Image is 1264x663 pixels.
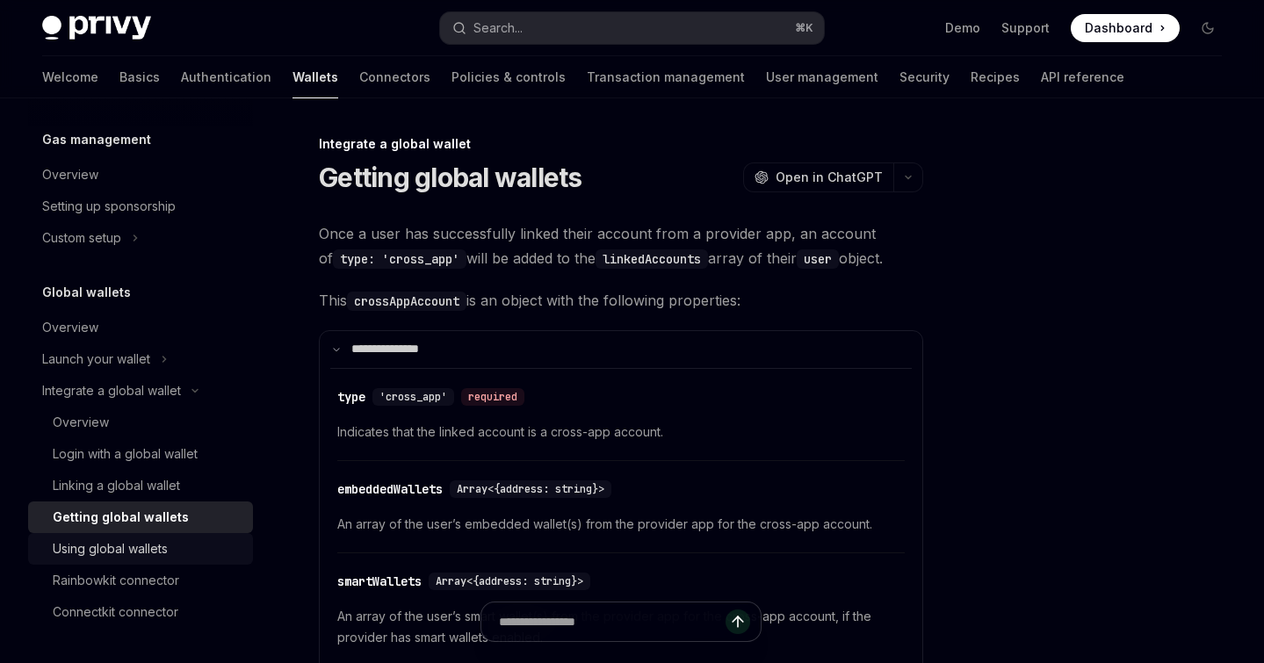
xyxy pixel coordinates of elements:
span: This is an object with the following properties: [319,288,923,313]
div: Setting up sponsorship [42,196,176,217]
a: Transaction management [587,56,745,98]
a: Demo [945,19,980,37]
a: Getting global wallets [28,501,253,533]
div: Using global wallets [53,538,168,559]
a: Using global wallets [28,533,253,565]
span: 'cross_app' [379,390,447,404]
span: Open in ChatGPT [776,169,883,186]
div: Custom setup [42,227,121,249]
a: Authentication [181,56,271,98]
a: Setting up sponsorship [28,191,253,222]
a: Welcome [42,56,98,98]
a: Linking a global wallet [28,470,253,501]
a: Security [899,56,950,98]
h1: Getting global wallets [319,162,582,193]
div: Linking a global wallet [53,475,180,496]
div: smartWallets [337,573,422,590]
a: Wallets [293,56,338,98]
div: Overview [53,412,109,433]
img: dark logo [42,16,151,40]
div: Search... [473,18,523,39]
div: Login with a global wallet [53,443,198,465]
h5: Global wallets [42,282,131,303]
span: Indicates that the linked account is a cross-app account. [337,422,905,443]
span: Once a user has successfully linked their account from a provider app, an account of will be adde... [319,221,923,270]
a: Connectors [359,56,430,98]
button: Toggle dark mode [1194,14,1222,42]
a: Policies & controls [451,56,566,98]
a: Support [1001,19,1050,37]
div: Integrate a global wallet [42,380,181,401]
span: An array of the user’s embedded wallet(s) from the provider app for the cross-app account. [337,514,905,535]
div: embeddedWallets [337,480,443,498]
div: Launch your wallet [42,349,150,370]
code: crossAppAccount [347,292,466,311]
span: Array<{address: string}> [457,482,604,496]
a: Rainbowkit connector [28,565,253,596]
button: Search...⌘K [440,12,824,44]
a: Connectkit connector [28,596,253,628]
a: Login with a global wallet [28,438,253,470]
div: Rainbowkit connector [53,570,179,591]
div: Overview [42,164,98,185]
div: type [337,388,365,406]
a: Basics [119,56,160,98]
h5: Gas management [42,129,151,150]
span: Array<{address: string}> [436,574,583,588]
span: ⌘ K [795,21,813,35]
a: Overview [28,407,253,438]
a: Recipes [971,56,1020,98]
code: user [797,249,839,269]
code: linkedAccounts [596,249,708,269]
a: User management [766,56,878,98]
span: Dashboard [1085,19,1152,37]
div: required [461,388,524,406]
a: API reference [1041,56,1124,98]
code: type: 'cross_app' [333,249,466,269]
button: Open in ChatGPT [743,162,893,192]
div: Getting global wallets [53,507,189,528]
button: Send message [726,609,750,634]
a: Dashboard [1071,14,1180,42]
a: Overview [28,312,253,343]
div: Integrate a global wallet [319,135,923,153]
div: Connectkit connector [53,602,178,623]
a: Overview [28,159,253,191]
div: Overview [42,317,98,338]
